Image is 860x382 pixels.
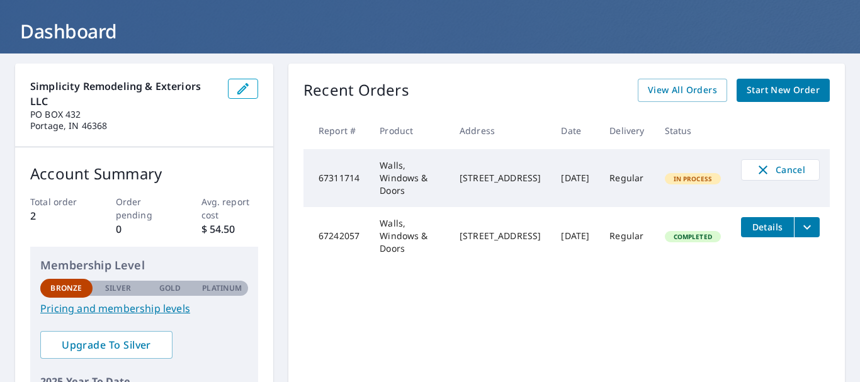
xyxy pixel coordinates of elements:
[741,159,820,181] button: Cancel
[30,120,218,132] p: Portage, IN 46368
[754,162,806,177] span: Cancel
[159,283,181,294] p: Gold
[648,82,717,98] span: View All Orders
[105,283,132,294] p: Silver
[30,208,88,223] p: 2
[40,301,248,316] a: Pricing and membership levels
[40,257,248,274] p: Membership Level
[794,217,820,237] button: filesDropdownBtn-67242057
[202,283,242,294] p: Platinum
[460,172,541,184] div: [STREET_ADDRESS]
[116,222,173,237] p: 0
[737,79,830,102] a: Start New Order
[30,109,218,120] p: PO BOX 432
[303,112,370,149] th: Report #
[201,222,259,237] p: $ 54.50
[15,18,845,44] h1: Dashboard
[450,112,551,149] th: Address
[303,79,409,102] p: Recent Orders
[370,112,450,149] th: Product
[30,195,88,208] p: Total order
[40,331,173,359] a: Upgrade To Silver
[551,207,599,265] td: [DATE]
[747,82,820,98] span: Start New Order
[638,79,727,102] a: View All Orders
[370,149,450,207] td: Walls, Windows & Doors
[741,217,794,237] button: detailsBtn-67242057
[460,230,541,242] div: [STREET_ADDRESS]
[30,79,218,109] p: Simplicity Remodeling & Exteriors LLC
[666,232,720,241] span: Completed
[30,162,258,185] p: Account Summary
[303,149,370,207] td: 67311714
[116,195,173,222] p: Order pending
[201,195,259,222] p: Avg. report cost
[50,283,82,294] p: Bronze
[666,174,720,183] span: In Process
[50,338,162,352] span: Upgrade To Silver
[551,112,599,149] th: Date
[303,207,370,265] td: 67242057
[599,207,654,265] td: Regular
[599,149,654,207] td: Regular
[370,207,450,265] td: Walls, Windows & Doors
[655,112,732,149] th: Status
[749,221,786,233] span: Details
[599,112,654,149] th: Delivery
[551,149,599,207] td: [DATE]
